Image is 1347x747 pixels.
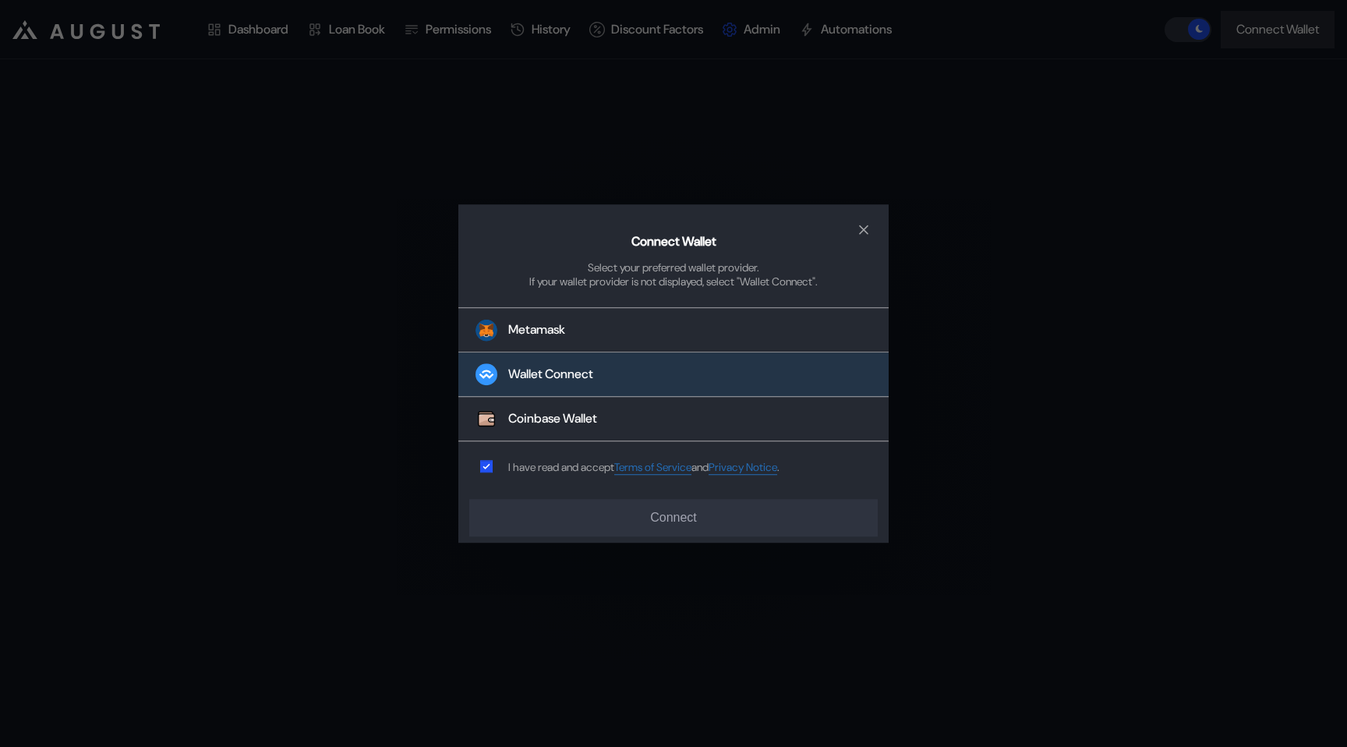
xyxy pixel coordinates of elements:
[508,366,593,383] div: Wallet Connect
[508,460,780,475] div: I have read and accept .
[614,460,691,475] a: Terms of Service
[529,274,818,289] div: If your wallet provider is not displayed, select "Wallet Connect".
[851,217,876,242] button: close modal
[458,397,889,441] button: Coinbase WalletCoinbase Wallet
[469,499,878,536] button: Connect
[508,322,565,338] div: Metamask
[588,260,759,274] div: Select your preferred wallet provider.
[709,460,777,475] a: Privacy Notice
[458,307,889,352] button: Metamask
[476,408,497,430] img: Coinbase Wallet
[458,352,889,397] button: Wallet Connect
[508,411,597,427] div: Coinbase Wallet
[631,234,716,250] h2: Connect Wallet
[691,461,709,475] span: and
